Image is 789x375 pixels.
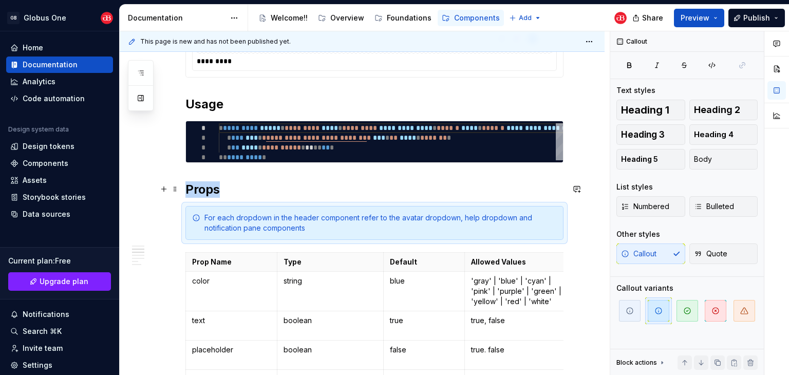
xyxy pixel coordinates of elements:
[438,10,504,26] a: Components
[8,256,111,266] div: Current plan : Free
[621,129,665,140] span: Heading 3
[616,182,653,192] div: List styles
[694,249,727,259] span: Quote
[128,13,225,23] div: Documentation
[284,276,377,286] p: string
[23,209,70,219] div: Data sources
[185,96,563,113] h2: Usage
[6,57,113,73] a: Documentation
[284,257,377,267] p: Type
[254,10,312,26] a: Welcome!!
[621,154,658,164] span: Heading 5
[6,155,113,172] a: Components
[8,272,111,291] button: Upgrade plan
[23,60,78,70] div: Documentation
[101,12,113,24] img: Globus Bank UX Team
[390,257,459,267] p: Default
[6,357,113,373] a: Settings
[23,43,43,53] div: Home
[284,315,377,326] p: boolean
[616,283,673,293] div: Callout variants
[689,100,758,120] button: Heading 2
[506,11,544,25] button: Add
[616,229,660,239] div: Other styles
[23,93,85,104] div: Code automation
[7,12,20,24] div: GB
[23,309,69,320] div: Notifications
[192,257,271,267] p: Prop Name
[694,129,734,140] span: Heading 4
[616,149,685,170] button: Heading 5
[23,175,47,185] div: Assets
[694,154,712,164] span: Body
[23,158,68,168] div: Components
[471,315,574,326] p: true, false
[689,149,758,170] button: Body
[6,138,113,155] a: Design tokens
[689,196,758,217] button: Bulleted
[616,359,657,367] div: Block actions
[616,355,666,370] div: Block actions
[743,13,770,23] span: Publish
[23,77,55,87] div: Analytics
[23,141,74,152] div: Design tokens
[694,105,740,115] span: Heading 2
[642,13,663,23] span: Share
[390,276,459,286] p: blue
[330,13,364,23] div: Overview
[6,40,113,56] a: Home
[23,192,86,202] div: Storybook stories
[627,9,670,27] button: Share
[254,8,504,28] div: Page tree
[6,73,113,90] a: Analytics
[694,201,734,212] span: Bulleted
[23,326,62,336] div: Search ⌘K
[616,85,655,96] div: Text styles
[2,7,117,29] button: GBGlobus OneGlobus Bank UX Team
[454,13,500,23] div: Components
[284,345,377,355] p: boolean
[621,105,669,115] span: Heading 1
[471,257,574,267] p: Allowed Values
[23,360,52,370] div: Settings
[140,38,291,46] span: This page is new and has not been published yet.
[471,276,574,307] p: 'gray' | 'blue' | 'cyan' | 'pink' | 'purple' | 'green' | 'yellow' | 'red' | 'white'
[616,100,685,120] button: Heading 1
[6,340,113,357] a: Invite team
[621,201,669,212] span: Numbered
[6,172,113,189] a: Assets
[204,213,557,233] div: For each dropdown in the header component refer to the avatar dropdown, help dropdown and notific...
[689,243,758,264] button: Quote
[24,13,66,23] div: Globus One
[192,276,271,286] p: color
[390,315,459,326] p: true
[370,10,436,26] a: Foundations
[390,345,459,355] p: false
[674,9,724,27] button: Preview
[616,196,685,217] button: Numbered
[6,306,113,323] button: Notifications
[471,345,574,355] p: true. false
[185,181,563,198] h2: Props
[40,276,88,287] span: Upgrade plan
[387,13,431,23] div: Foundations
[519,14,532,22] span: Add
[192,345,271,355] p: placeholder
[6,323,113,340] button: Search ⌘K
[681,13,709,23] span: Preview
[689,124,758,145] button: Heading 4
[23,343,63,353] div: Invite team
[314,10,368,26] a: Overview
[8,125,69,134] div: Design system data
[192,315,271,326] p: text
[616,124,685,145] button: Heading 3
[614,12,627,24] img: Globus Bank UX Team
[6,189,113,205] a: Storybook stories
[6,206,113,222] a: Data sources
[6,90,113,107] a: Code automation
[271,13,308,23] div: Welcome!!
[728,9,785,27] button: Publish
